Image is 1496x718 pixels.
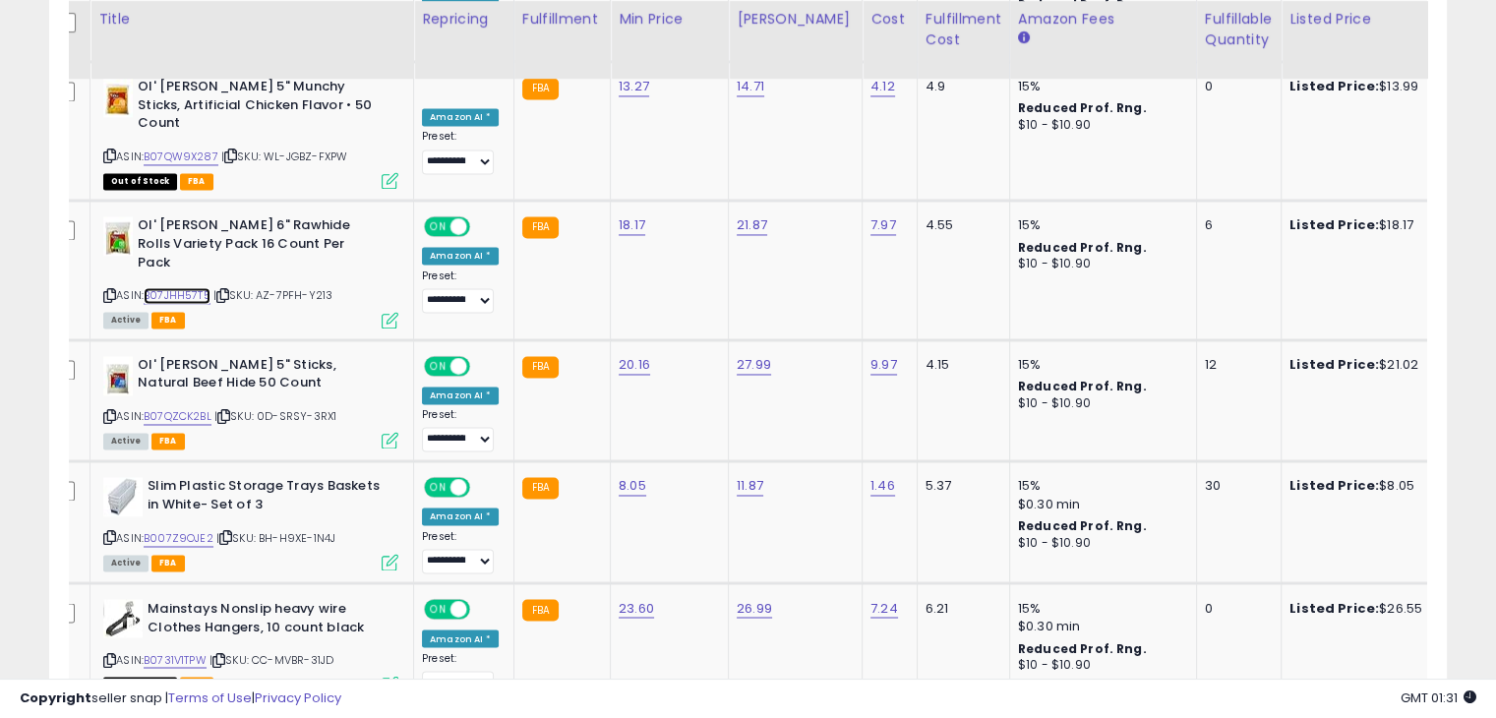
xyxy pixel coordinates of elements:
[1289,599,1453,617] div: $26.55
[870,77,895,96] a: 4.12
[148,477,387,518] b: Slim Plastic Storage Trays Baskets in White- Set of 3
[1289,216,1453,234] div: $18.17
[422,387,499,404] div: Amazon AI *
[426,357,450,374] span: ON
[1205,216,1266,234] div: 6
[103,477,143,516] img: 41NFb1ToZTL._SL40_.jpg
[926,356,994,374] div: 4.15
[926,599,994,617] div: 6.21
[1289,215,1379,234] b: Listed Price:
[103,78,398,187] div: ASIN:
[522,9,602,30] div: Fulfillment
[1018,9,1188,30] div: Amazon Fees
[138,216,377,276] b: Ol' [PERSON_NAME] 6" Rawhide Rolls Variety Pack 16 Count Per Pack
[467,479,499,496] span: OFF
[1018,378,1147,394] b: Reduced Prof. Rng.
[1018,78,1181,95] div: 15%
[422,130,499,174] div: Preset:
[619,9,720,30] div: Min Price
[522,599,559,621] small: FBA
[426,601,450,618] span: ON
[1289,598,1379,617] b: Listed Price:
[144,530,213,547] a: B007Z9OJE2
[870,9,909,30] div: Cost
[926,477,994,495] div: 5.37
[426,218,450,235] span: ON
[1289,9,1460,30] div: Listed Price
[1289,77,1379,95] b: Listed Price:
[1018,30,1030,47] small: Amazon Fees.
[1018,477,1181,495] div: 15%
[221,149,347,164] span: | SKU: WL-JGBZ-FXPW
[209,651,333,667] span: | SKU: CC-MVBR-31JD
[737,77,764,96] a: 14.71
[422,108,499,126] div: Amazon AI *
[216,530,335,546] span: | SKU: BH-H9XE-1N4J
[737,215,767,235] a: 21.87
[103,356,398,448] div: ASIN:
[1018,356,1181,374] div: 15%
[1018,216,1181,234] div: 15%
[422,9,506,30] div: Repricing
[103,599,398,690] div: ASIN:
[522,216,559,238] small: FBA
[467,357,499,374] span: OFF
[1205,356,1266,374] div: 12
[103,599,143,637] img: 51rsq7cwaYL._SL40_.jpg
[1289,78,1453,95] div: $13.99
[870,476,895,496] a: 1.46
[467,601,499,618] span: OFF
[144,408,211,425] a: B07QZCK2BL
[522,78,559,99] small: FBA
[737,598,772,618] a: 26.99
[20,688,91,707] strong: Copyright
[138,356,377,397] b: Ol' [PERSON_NAME] 5" Sticks, Natural Beef Hide 50 Count
[103,216,133,256] img: 41rcOFZFEXL._SL40_.jpg
[255,688,341,707] a: Privacy Policy
[103,555,149,571] span: All listings currently available for purchase on Amazon
[1018,99,1147,116] b: Reduced Prof. Rng.
[144,149,218,165] a: B07QW9X287
[1018,117,1181,134] div: $10 - $10.90
[1289,477,1453,495] div: $8.05
[1018,599,1181,617] div: 15%
[737,355,771,375] a: 27.99
[103,216,398,326] div: ASIN:
[148,599,387,640] b: Mainstays Nonslip heavy wire Clothes Hangers, 10 count black
[144,651,207,668] a: B0731V1TPW
[619,598,654,618] a: 23.60
[138,78,377,138] b: Ol' [PERSON_NAME] 5" Munchy Sticks, Artificial Chicken Flavor • 50 Count
[213,287,332,303] span: | SKU: AZ-7PFH-Y213
[103,477,398,568] div: ASIN:
[1018,617,1181,634] div: $0.30 min
[1018,256,1181,272] div: $10 - $10.90
[619,215,645,235] a: 18.17
[870,215,896,235] a: 7.97
[926,9,1001,50] div: Fulfillment Cost
[1018,535,1181,552] div: $10 - $10.90
[737,9,854,30] div: [PERSON_NAME]
[422,408,499,452] div: Preset:
[1205,477,1266,495] div: 30
[926,78,994,95] div: 4.9
[1018,395,1181,412] div: $10 - $10.90
[870,355,897,375] a: 9.97
[619,476,646,496] a: 8.05
[103,433,149,449] span: All listings currently available for purchase on Amazon
[1401,688,1476,707] span: 2025-10-8 01:31 GMT
[926,216,994,234] div: 4.55
[1289,355,1379,374] b: Listed Price:
[214,408,336,424] span: | SKU: 0D-SRSY-3RX1
[1289,476,1379,495] b: Listed Price:
[619,355,650,375] a: 20.16
[422,269,499,314] div: Preset:
[1018,517,1147,534] b: Reduced Prof. Rng.
[467,218,499,235] span: OFF
[168,688,252,707] a: Terms of Use
[422,508,499,525] div: Amazon AI *
[98,9,405,30] div: Title
[522,356,559,378] small: FBA
[422,651,499,695] div: Preset:
[151,555,185,571] span: FBA
[103,312,149,329] span: All listings currently available for purchase on Amazon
